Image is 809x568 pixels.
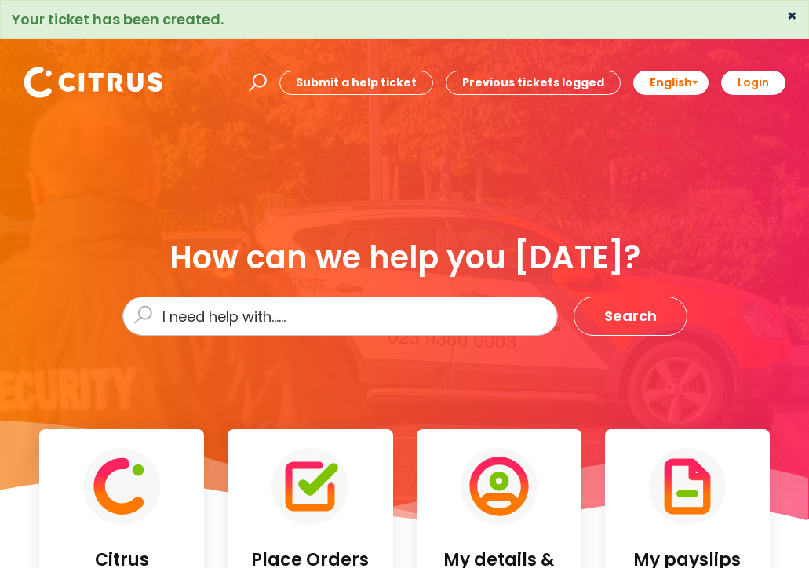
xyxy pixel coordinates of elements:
[738,75,769,90] b: Login
[721,71,785,95] a: Login
[122,240,687,275] div: How can we help you [DATE]?
[574,297,687,336] button: Search
[787,9,797,23] button: ×
[279,71,433,95] a: Submit a help ticket
[650,75,692,90] span: English
[122,297,558,336] input: I need help with......
[604,304,657,329] span: Search
[446,71,621,95] a: Previous tickets logged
